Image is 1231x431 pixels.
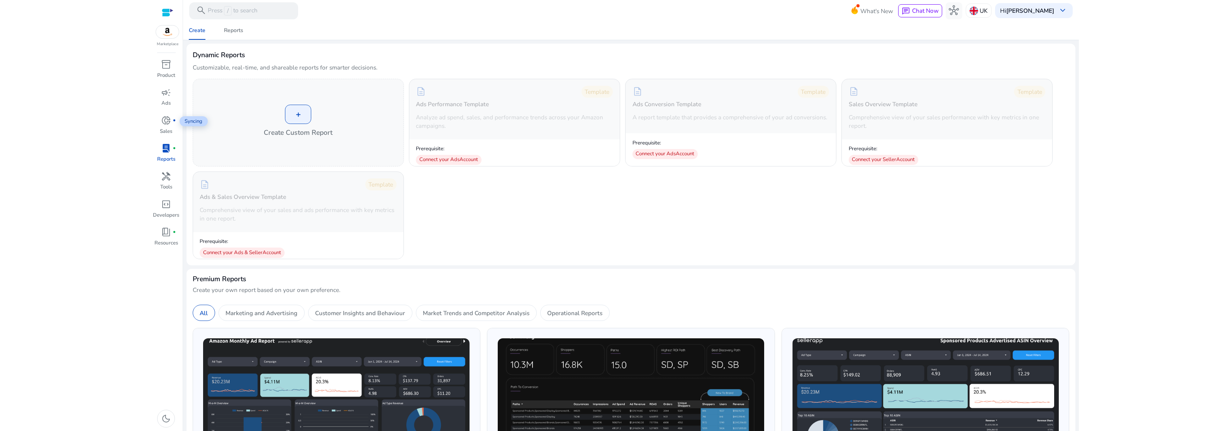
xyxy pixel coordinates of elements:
p: Hi [1000,8,1054,14]
span: keyboard_arrow_down [1058,5,1068,15]
p: Marketplace [157,41,178,47]
a: donut_smallfiber_manual_recordSales [152,114,180,142]
span: description [200,180,210,190]
h5: Ads Performance Template [416,101,489,108]
p: Marketing and Advertising [226,309,297,317]
div: Template [1014,86,1046,98]
h5: Ads & Sales Overview Template [200,193,286,200]
div: + [285,105,311,124]
p: Create your own report based on your own preference. [193,286,1069,294]
span: handyman [161,171,171,182]
p: Comprehensive view of your sales performance with key metrics in one report. [849,113,1046,130]
img: amazon.svg [156,25,179,38]
div: Connect your Ads Account [416,155,482,165]
button: chatChat Now [898,4,942,17]
span: description [849,87,859,97]
span: description [416,87,426,97]
span: description [632,87,643,97]
p: Press to search [208,6,258,15]
span: inventory_2 [161,59,171,70]
p: Ads [161,100,171,107]
p: Operational Reports [547,309,602,317]
div: Connect your Ads Account [632,149,698,159]
a: code_blocksDevelopers [152,198,180,226]
p: A report template that provides a comprehensive of your ad conversions. [632,113,827,122]
button: hub [946,2,963,19]
p: Market Trends and Competitor Analysis [423,309,529,317]
span: fiber_manual_record [173,119,176,122]
span: hub [949,5,959,15]
p: Developers [153,212,179,219]
p: Comprehensive view of your sales and ads performance with key metrics in one report. [200,206,397,223]
a: book_4fiber_manual_recordResources [152,226,180,253]
span: dark_mode [161,414,171,424]
img: uk.svg [970,7,978,15]
span: book_4 [161,227,171,237]
span: Chat Now [912,7,939,15]
div: Create [189,28,205,33]
span: lab_profile [161,143,171,153]
span: campaign [161,88,171,98]
h4: Create Custom Report [264,127,332,137]
a: campaignAds [152,86,180,114]
a: inventory_2Product [152,58,180,86]
p: Prerequisite: [849,146,919,153]
p: Resources [154,239,178,247]
span: code_blocks [161,199,171,209]
p: Reports [157,156,175,163]
p: Analyze ad spend, sales, and performance trends across your Amazon campaigns. [416,113,613,130]
h4: Premium Reports [193,275,246,283]
b: [PERSON_NAME] [1006,7,1054,15]
p: Tools [160,183,172,191]
span: What's New [860,4,893,18]
span: fiber_manual_record [173,231,176,234]
p: Customer Insights and Behaviour [315,309,405,317]
p: UK [980,4,988,17]
p: Prerequisite: [416,146,482,153]
span: search [196,5,206,15]
p: Prerequisite: [632,140,698,147]
span: Syncing [180,116,207,127]
p: Prerequisite: [200,238,285,245]
div: Connect your Seller Account [849,155,919,165]
p: Sales [160,128,172,136]
p: All [200,309,208,317]
div: Connect your Ads & Seller Account [200,248,285,258]
p: Product [157,72,175,80]
span: / [224,6,231,15]
a: lab_profilefiber_manual_recordReports [152,142,180,170]
div: Template [365,178,397,190]
span: fiber_manual_record [173,147,176,150]
h3: Dynamic Reports [193,50,245,60]
span: chat [902,7,910,15]
div: Template [582,86,613,98]
div: Reports [224,28,243,33]
span: donut_small [161,115,171,126]
h5: Sales Overview Template [849,101,917,108]
a: handymanTools [152,170,180,197]
div: Template [798,86,829,98]
p: Customizable, real-time, and shareable reports for smarter decisions. [193,63,378,72]
h5: Ads Conversion Template [632,101,701,108]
